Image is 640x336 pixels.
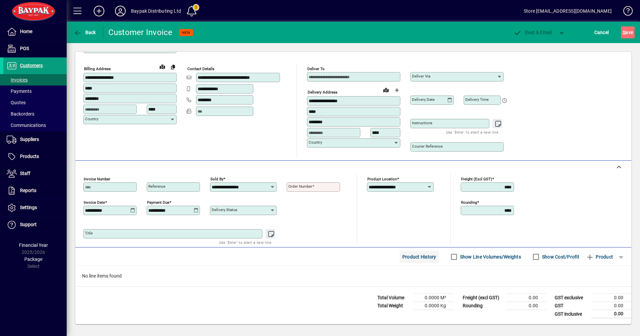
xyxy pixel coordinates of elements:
button: Save [621,26,635,38]
td: 0.0000 M³ [414,294,454,302]
mat-label: Title [85,231,93,235]
span: Products [20,154,39,159]
button: Product [583,251,616,263]
span: Invoices [7,77,28,82]
button: Copy to Delivery address [168,61,178,72]
mat-label: Delivery date [412,97,435,102]
a: Suppliers [3,131,67,148]
span: Staff [20,171,30,176]
a: Invoices [3,74,67,86]
mat-label: Sold by [210,177,223,181]
div: Customer Invoice [108,27,173,38]
mat-label: Product location [367,177,397,181]
mat-label: Freight (excl GST) [461,177,492,181]
mat-label: Delivery status [212,207,237,212]
mat-label: Reference [148,184,165,189]
mat-label: Deliver To [307,66,325,71]
td: 0.00 [591,294,631,302]
span: Communications [7,123,46,128]
button: Cancel [593,26,611,38]
a: Communications [3,120,67,131]
a: Settings [3,199,67,216]
div: No line items found [75,266,631,286]
span: Reports [20,188,36,193]
button: Back [72,26,98,38]
a: Payments [3,86,67,97]
button: Choose address [391,85,402,96]
td: GST [551,302,591,310]
mat-label: Rounding [461,200,477,205]
mat-label: Country [309,140,322,145]
td: Total Weight [374,302,414,310]
mat-label: Deliver via [412,74,430,78]
mat-label: Payment due [147,200,169,205]
td: GST inclusive [551,310,591,318]
span: Suppliers [20,137,39,142]
td: Freight (excl GST) [459,294,506,302]
mat-label: Delivery time [465,97,489,102]
button: Profile [110,5,131,17]
span: Cancel [594,27,609,38]
mat-label: Invoice date [84,200,105,205]
a: Quotes [3,97,67,108]
span: Back [74,30,96,35]
td: Total Volume [374,294,414,302]
div: Store [EMAIL_ADDRESS][DOMAIN_NAME] [524,6,612,16]
button: Add [88,5,110,17]
span: S [623,30,625,35]
a: View on map [157,61,168,72]
span: Backorders [7,111,34,117]
td: 0.0000 Kg [414,302,454,310]
td: 0.00 [591,310,631,318]
td: 0.00 [591,302,631,310]
mat-label: Country [85,117,98,121]
td: 0.00 [506,294,546,302]
td: 0.00 [506,302,546,310]
a: View on map [381,85,391,95]
label: Show Cost/Profit [541,254,579,260]
span: Product [586,251,613,262]
mat-label: Order number [288,184,312,189]
a: Products [3,148,67,165]
span: ave [623,27,633,38]
span: Home [20,29,32,34]
span: Support [20,222,37,227]
a: Knowledge Base [618,1,632,23]
mat-hint: Use 'Enter' to start a new line [446,128,498,136]
td: Rounding [459,302,506,310]
span: POS [20,46,29,51]
span: Customers [20,63,43,68]
span: Settings [20,205,37,210]
span: P [525,30,528,35]
td: GST exclusive [551,294,591,302]
button: Product History [400,251,439,263]
label: Show Line Volumes/Weights [459,254,521,260]
span: Quotes [7,100,26,105]
span: Payments [7,89,32,94]
a: Backorders [3,108,67,120]
div: Baypak Distributing Ltd [131,6,181,16]
a: POS [3,40,67,57]
span: Package [24,257,42,262]
span: Financial Year [19,242,48,248]
a: Home [3,23,67,40]
mat-label: Instructions [412,121,432,125]
app-page-header-button: Back [67,26,103,38]
a: Support [3,216,67,233]
a: Reports [3,182,67,199]
a: Staff [3,165,67,182]
button: Post & Email [510,26,555,38]
mat-label: Invoice number [84,177,110,181]
span: Product History [402,251,436,262]
span: NEW [182,30,190,35]
mat-hint: Use 'Enter' to start a new line [219,238,271,246]
span: ost & Email [513,30,552,35]
mat-label: Courier Reference [412,144,443,149]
